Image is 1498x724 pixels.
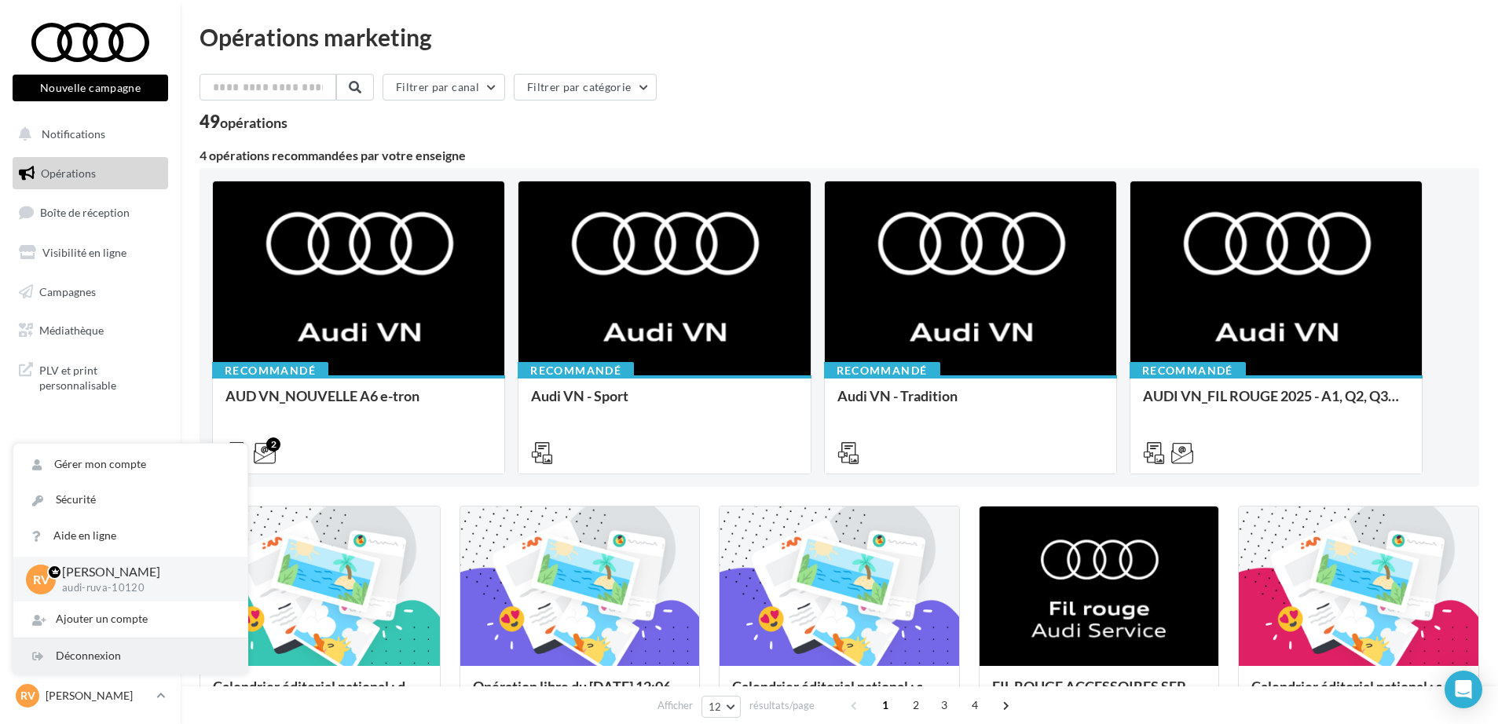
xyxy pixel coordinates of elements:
div: Open Intercom Messenger [1445,671,1482,708]
a: Opérations [9,157,171,190]
div: Recommandé [1130,362,1246,379]
div: Calendrier éditorial national : du 02.09 au 03.09 [213,678,427,710]
div: Audi VN - Tradition [837,388,1104,419]
a: Sécurité [13,482,247,517]
span: 12 [709,700,722,713]
div: Recommandé [518,362,634,379]
button: Nouvelle campagne [13,75,168,101]
p: [PERSON_NAME] [46,688,150,704]
a: Aide en ligne [13,518,247,554]
button: Filtrer par canal [383,74,505,101]
span: PLV et print personnalisable [39,360,162,393]
div: Audi VN - Sport [531,388,797,419]
div: AUD VN_NOUVELLE A6 e-tron [225,388,492,419]
a: Gérer mon compte [13,447,247,482]
span: RV [20,688,35,704]
div: Calendrier éditorial national : semaines du 04.08 au 25.08 [1251,678,1466,710]
div: AUDI VN_FIL ROUGE 2025 - A1, Q2, Q3, Q5 et Q4 e-tron [1143,388,1409,419]
div: Ajouter un compte [13,602,247,637]
a: Boîte de réception [9,196,171,229]
a: RV [PERSON_NAME] [13,681,168,711]
span: 4 [962,693,987,718]
div: Déconnexion [13,638,247,674]
span: 1 [873,693,898,718]
a: PLV et print personnalisable [9,353,171,400]
span: Opérations [41,166,96,180]
div: 49 [200,113,288,130]
span: Campagnes [39,284,96,298]
span: Médiathèque [39,324,104,337]
a: Campagnes [9,276,171,309]
span: Visibilité en ligne [42,246,126,259]
span: 2 [903,693,928,718]
div: Calendrier éditorial national : semaine du 25.08 au 31.08 [732,678,947,710]
span: 3 [932,693,957,718]
button: Filtrer par catégorie [514,74,657,101]
div: Opérations marketing [200,25,1479,49]
div: FIL ROUGE ACCESSOIRES SEPTEMBRE - AUDI SERVICE [992,678,1207,710]
a: Visibilité en ligne [9,236,171,269]
p: audi-ruva-10120 [62,581,222,595]
div: 4 opérations recommandées par votre enseigne [200,149,1479,162]
span: Boîte de réception [40,206,130,219]
a: Médiathèque [9,314,171,347]
span: résultats/page [749,698,815,713]
div: Opération libre du [DATE] 12:06 [473,678,687,710]
span: Notifications [42,127,105,141]
span: RV [33,570,49,588]
div: Recommandé [824,362,940,379]
button: Notifications [9,118,165,151]
div: Recommandé [212,362,328,379]
div: 2 [266,437,280,452]
p: [PERSON_NAME] [62,563,222,581]
button: 12 [701,696,742,718]
div: opérations [220,115,288,130]
span: Afficher [657,698,693,713]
